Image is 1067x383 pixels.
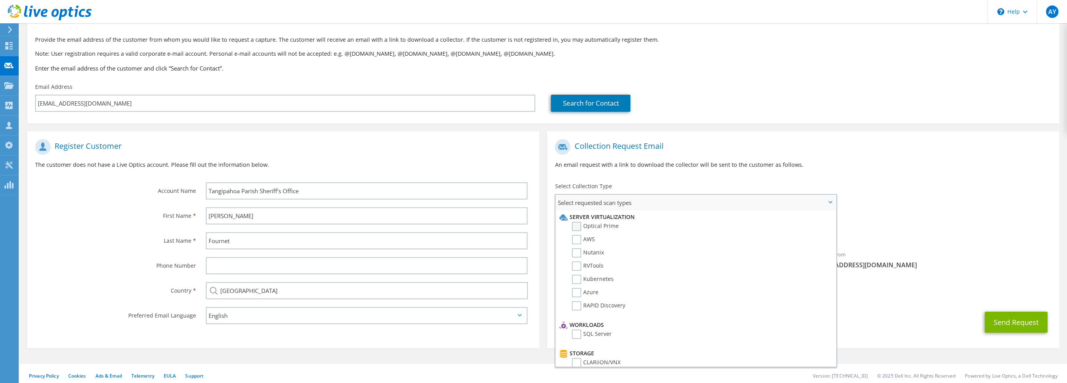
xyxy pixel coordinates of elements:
h1: Register Customer [35,139,527,155]
label: SQL Server [572,330,612,339]
button: Send Request [985,312,1048,333]
label: Phone Number [35,257,196,270]
span: AY [1046,5,1058,18]
a: Ads & Email [96,372,122,379]
a: Telemetry [131,372,154,379]
div: To [547,246,803,273]
li: Server Virtualization [557,212,832,222]
label: Kubernetes [572,275,614,284]
label: Last Name * [35,232,196,245]
p: The customer does not have a Live Optics account. Please fill out the information below. [35,161,531,169]
li: © 2025 Dell Inc. All Rights Reserved [877,372,956,379]
label: Country * [35,282,196,295]
a: EULA [164,372,176,379]
svg: \n [997,8,1004,15]
a: Privacy Policy [29,372,59,379]
label: Nutanix [572,248,604,258]
label: Select Collection Type [555,182,612,190]
div: Requested Collections [547,214,1059,242]
h1: Collection Request Email [555,139,1047,155]
label: AWS [572,235,595,244]
label: Account Name [35,182,196,195]
label: CLARiiON/VNX [572,358,621,367]
label: First Name * [35,207,196,220]
label: RVTools [572,261,603,271]
label: Email Address [35,83,73,91]
label: RAPID Discovery [572,301,625,311]
a: Search for Contact [551,95,630,112]
label: Preferred Email Language [35,307,196,319]
h3: Enter the email address of the customer and click “Search for Contact”. [35,64,1051,72]
label: Azure [572,288,598,297]
label: Optical Prime [572,222,619,231]
div: Sender & From [803,246,1059,273]
div: CC & Reply To [547,277,1059,304]
li: Version: [TECHNICAL_ID] [813,372,868,379]
li: Storage [557,349,832,358]
span: [EMAIL_ADDRESS][DOMAIN_NAME] [811,261,1051,269]
a: Support [185,372,203,379]
span: Select requested scan types [556,195,836,210]
li: Workloads [557,320,832,330]
p: An email request with a link to download the collector will be sent to the customer as follows. [555,161,1051,169]
li: Powered by Live Optics, a Dell Technology [965,372,1058,379]
p: Provide the email address of the customer from whom you would like to request a capture. The cust... [35,35,1051,44]
a: Cookies [68,372,86,379]
p: Note: User registration requires a valid corporate e-mail account. Personal e-mail accounts will ... [35,49,1051,58]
